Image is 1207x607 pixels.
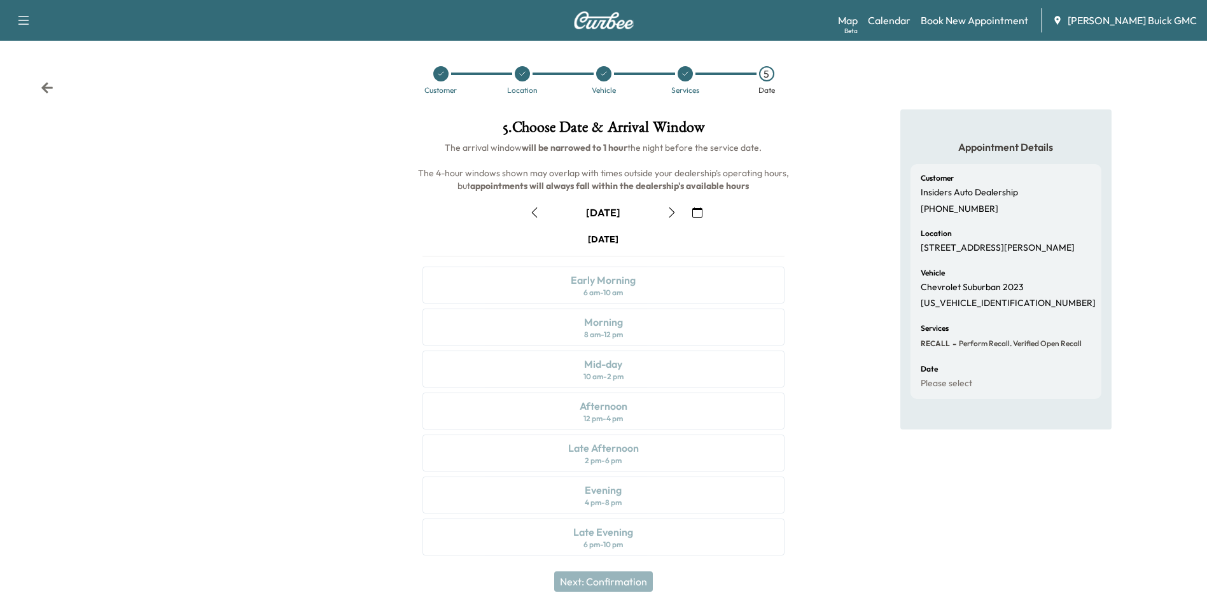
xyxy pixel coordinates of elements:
[921,204,998,215] p: [PHONE_NUMBER]
[588,233,618,246] div: [DATE]
[921,298,1096,309] p: [US_VEHICLE_IDENTIFICATION_NUMBER]
[418,142,791,192] span: The arrival window the night before the service date. The 4-hour windows shown may overlap with t...
[921,13,1028,28] a: Book New Appointment
[586,206,620,220] div: [DATE]
[1068,13,1197,28] span: [PERSON_NAME] Buick GMC
[758,87,775,94] div: Date
[921,378,972,389] p: Please select
[522,142,627,153] b: will be narrowed to 1 hour
[424,87,457,94] div: Customer
[921,282,1024,293] p: Chevrolet Suburban 2023
[950,337,956,350] span: -
[921,242,1075,254] p: [STREET_ADDRESS][PERSON_NAME]
[921,338,950,349] span: RECALL
[671,87,699,94] div: Services
[844,26,858,36] div: Beta
[592,87,616,94] div: Vehicle
[573,11,634,29] img: Curbee Logo
[921,187,1018,199] p: Insiders Auto Dealership
[921,269,945,277] h6: Vehicle
[868,13,910,28] a: Calendar
[470,180,749,192] b: appointments will always fall within the dealership's available hours
[838,13,858,28] a: MapBeta
[759,66,774,81] div: 5
[921,174,954,182] h6: Customer
[956,338,1082,349] span: Perform Recall. Verified Open Recall
[41,81,53,94] div: Back
[507,87,538,94] div: Location
[921,324,949,332] h6: Services
[921,365,938,373] h6: Date
[412,120,794,141] h1: 5 . Choose Date & Arrival Window
[921,230,952,237] h6: Location
[910,140,1101,154] h5: Appointment Details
